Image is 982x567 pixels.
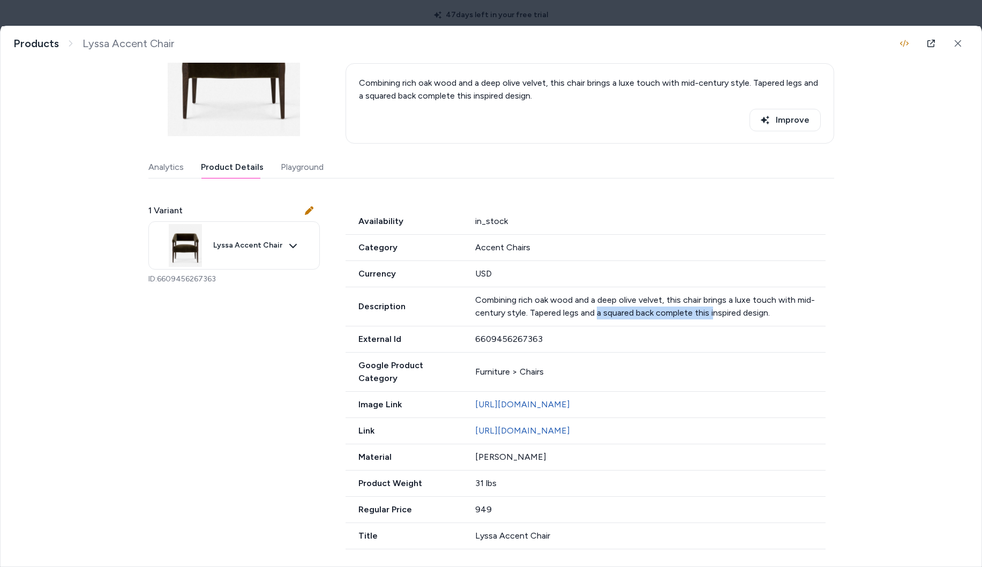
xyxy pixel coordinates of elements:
span: Title [346,529,463,542]
span: Lyssa Accent Chair [83,37,174,50]
div: Lyssa Accent Chair [475,529,826,542]
div: 6609456267363 [475,333,826,346]
div: in_stock [475,215,826,228]
span: Image Link [346,398,463,411]
p: Combining rich oak wood and a deep olive velvet, this chair brings a luxe touch with mid-century ... [359,77,821,102]
span: Product Weight [346,477,463,490]
span: 1 Variant [148,204,183,217]
p: ID: 6609456267363 [148,274,320,285]
a: [URL][DOMAIN_NAME] [475,399,570,409]
span: Google Product Category [346,359,463,385]
div: Furniture > Chairs [475,365,826,378]
span: Material [346,451,463,464]
p: Combining rich oak wood and a deep olive velvet, this chair brings a luxe touch with mid-century ... [475,294,826,319]
a: [URL][DOMAIN_NAME] [475,426,570,436]
span: Description [346,300,463,313]
span: Link [346,424,463,437]
div: Accent Chairs [475,241,826,254]
button: Lyssa Accent Chair [148,221,320,270]
span: External Id [346,333,463,346]
button: Analytics [148,156,184,178]
nav: breadcrumb [13,37,174,50]
button: Improve [749,109,821,131]
button: Product Details [201,156,264,178]
div: [PERSON_NAME] [475,451,826,464]
div: USD [475,267,826,280]
span: Availability [346,215,463,228]
a: Products [13,37,59,50]
span: Category [346,241,463,254]
button: Playground [281,156,324,178]
img: cabt-104-075_frt_1_1564991625-1_1.jpg [164,224,207,267]
span: Regular Price [346,503,463,516]
span: Currency [346,267,463,280]
div: 31 lbs [475,477,826,490]
div: 949 [475,503,826,516]
span: Lyssa Accent Chair [213,241,282,250]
